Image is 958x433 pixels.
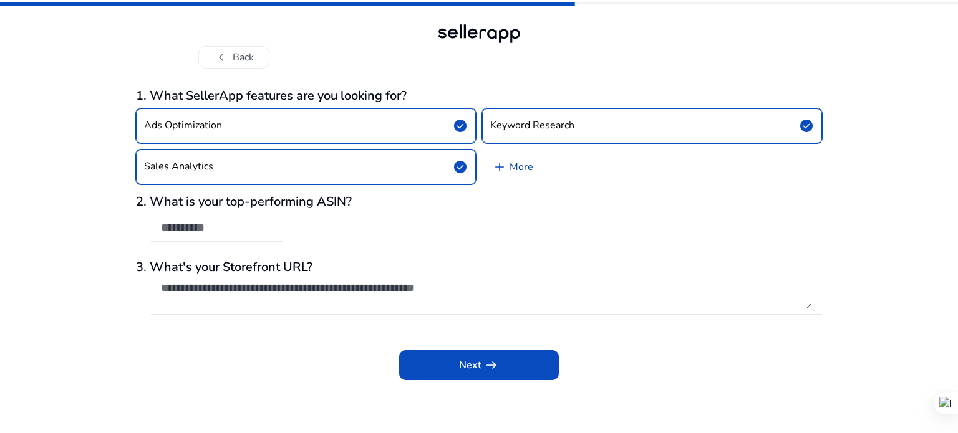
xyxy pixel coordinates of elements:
span: chevron_left [214,50,229,65]
button: Nextarrow_right_alt [399,350,559,380]
span: check_circle [799,118,814,133]
span: check_circle [453,159,468,174]
span: Next [459,358,499,373]
span: arrow_right_alt [484,358,499,373]
button: Ads Optimizationcheck_circle [136,108,476,143]
h3: 1. What SellerApp features are you looking for? [136,88,822,103]
button: chevron_leftBack [198,46,269,69]
h3: 2. What is your top-performing ASIN? [136,194,822,209]
button: Sales Analyticscheck_circle [136,150,476,184]
h4: Ads Optimization [144,120,222,131]
h4: Keyword Research [490,120,574,131]
button: Keyword Researchcheck_circle [482,108,822,143]
a: More [482,150,543,184]
span: add [492,159,507,174]
h4: Sales Analytics [144,161,213,173]
h3: 3. What's your Storefront URL? [136,260,822,275]
span: check_circle [453,118,468,133]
